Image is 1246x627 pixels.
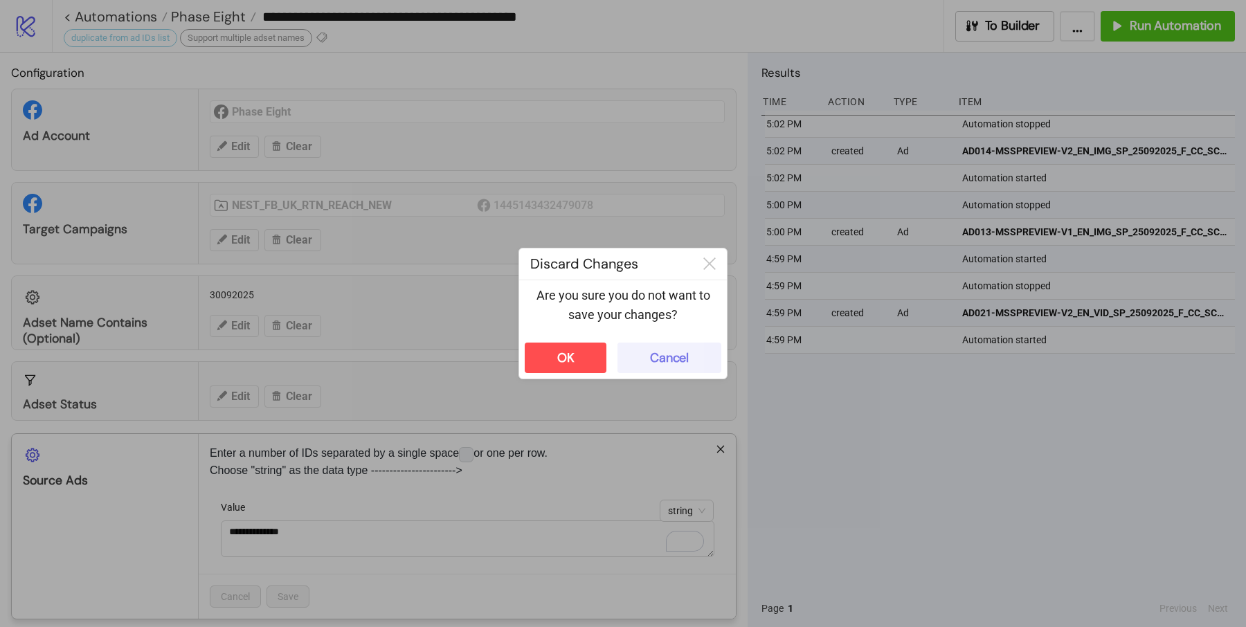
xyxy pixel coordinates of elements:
button: Cancel [617,343,721,373]
div: OK [557,350,575,366]
p: Are you sure you do not want to save your changes? [530,286,716,325]
div: Discard Changes [519,248,692,280]
button: OK [525,343,606,373]
div: Cancel [650,350,689,366]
